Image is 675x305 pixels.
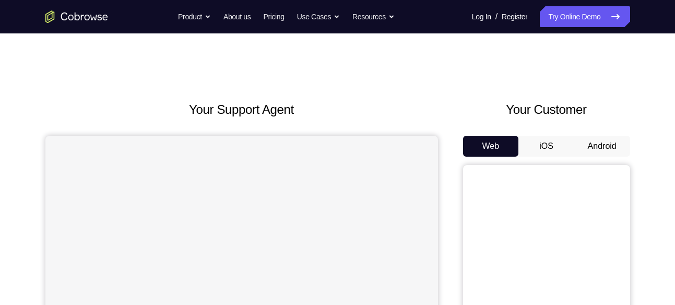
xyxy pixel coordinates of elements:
[472,6,491,27] a: Log In
[540,6,630,27] a: Try Online Demo
[495,10,498,23] span: /
[463,136,519,157] button: Web
[297,6,340,27] button: Use Cases
[45,100,438,119] h2: Your Support Agent
[574,136,630,157] button: Android
[263,6,284,27] a: Pricing
[463,100,630,119] h2: Your Customer
[223,6,251,27] a: About us
[518,136,574,157] button: iOS
[352,6,395,27] button: Resources
[502,6,527,27] a: Register
[45,10,108,23] a: Go to the home page
[178,6,211,27] button: Product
